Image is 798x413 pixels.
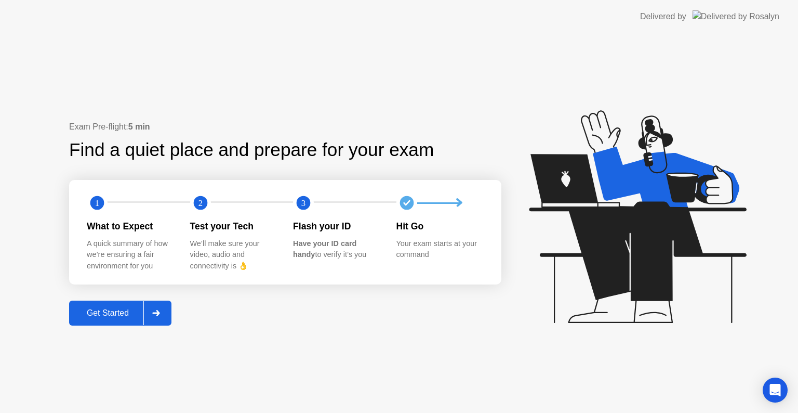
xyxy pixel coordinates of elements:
div: Get Started [72,308,143,318]
img: Delivered by Rosalyn [693,10,779,22]
div: We’ll make sure your video, audio and connectivity is 👌 [190,238,277,272]
text: 1 [95,198,99,208]
div: What to Expect [87,220,174,233]
div: Hit Go [396,220,483,233]
b: Have your ID card handy [293,239,356,259]
text: 3 [301,198,305,208]
div: A quick summary of how we’re ensuring a fair environment for you [87,238,174,272]
div: Your exam starts at your command [396,238,483,261]
div: Exam Pre-flight: [69,121,501,133]
button: Get Started [69,301,171,326]
div: Open Intercom Messenger [763,378,788,403]
div: Find a quiet place and prepare for your exam [69,136,435,164]
text: 2 [198,198,202,208]
b: 5 min [128,122,150,131]
div: to verify it’s you [293,238,380,261]
div: Test your Tech [190,220,277,233]
div: Delivered by [640,10,686,23]
div: Flash your ID [293,220,380,233]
